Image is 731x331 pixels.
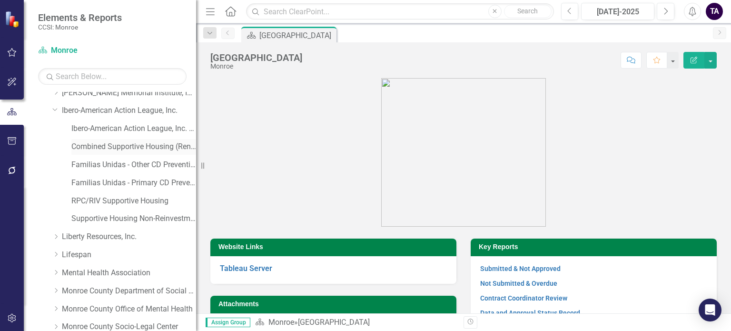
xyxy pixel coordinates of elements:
input: Search ClearPoint... [246,3,553,20]
img: OMH%20Logo_Green%202024%20Stacked.png [381,78,546,227]
input: Search Below... [38,68,187,85]
div: » [255,317,456,328]
div: [GEOGRAPHIC_DATA] [210,52,302,63]
span: Elements & Reports [38,12,122,23]
button: TA [706,3,723,20]
a: Liberty Resources, Inc. [62,231,196,242]
a: [PERSON_NAME] Memorial Institute, Inc. [62,88,196,99]
a: Monroe County Office of Mental Health [62,304,196,315]
a: Ibero-American Action League, Inc. [62,105,196,116]
a: Ibero-American Action League, Inc. (MCOMH Internal) [71,123,196,134]
button: Search [504,5,552,18]
img: ClearPoint Strategy [5,11,21,28]
a: Tableau Server [220,264,272,273]
div: [GEOGRAPHIC_DATA] [298,318,370,327]
div: [GEOGRAPHIC_DATA] [259,30,334,41]
a: Data and Approval Status Record [480,309,580,317]
small: CCSI: Monroe [38,23,122,31]
a: Not Submitted & Overdue [480,280,557,287]
div: Monroe [210,63,302,70]
a: Monroe [268,318,294,327]
a: RPC/RIV Supportive Housing [71,196,196,207]
a: Lifespan [62,250,196,261]
span: Search [517,7,538,15]
a: Familias Unidas - Other CD Prevention [71,160,196,171]
h3: Attachments [218,301,452,308]
button: [DATE]-2025 [581,3,654,20]
h3: Key Reports [479,243,712,251]
a: Supportive Housing Non-Reinvestment [71,213,196,224]
h3: Website Links [218,243,452,251]
a: Monroe County Department of Social Services [62,286,196,297]
a: Monroe [38,45,157,56]
a: Submitted & Not Approved [480,265,561,272]
a: Contract Coordinator Review [480,294,567,302]
span: Assign Group [206,318,250,327]
a: Familias Unidas - Primary CD Prevention [71,178,196,189]
a: Combined Supportive Housing (Rent and CM) [71,141,196,152]
div: Open Intercom Messenger [699,299,721,321]
a: Mental Health Association [62,268,196,279]
div: [DATE]-2025 [584,6,651,18]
